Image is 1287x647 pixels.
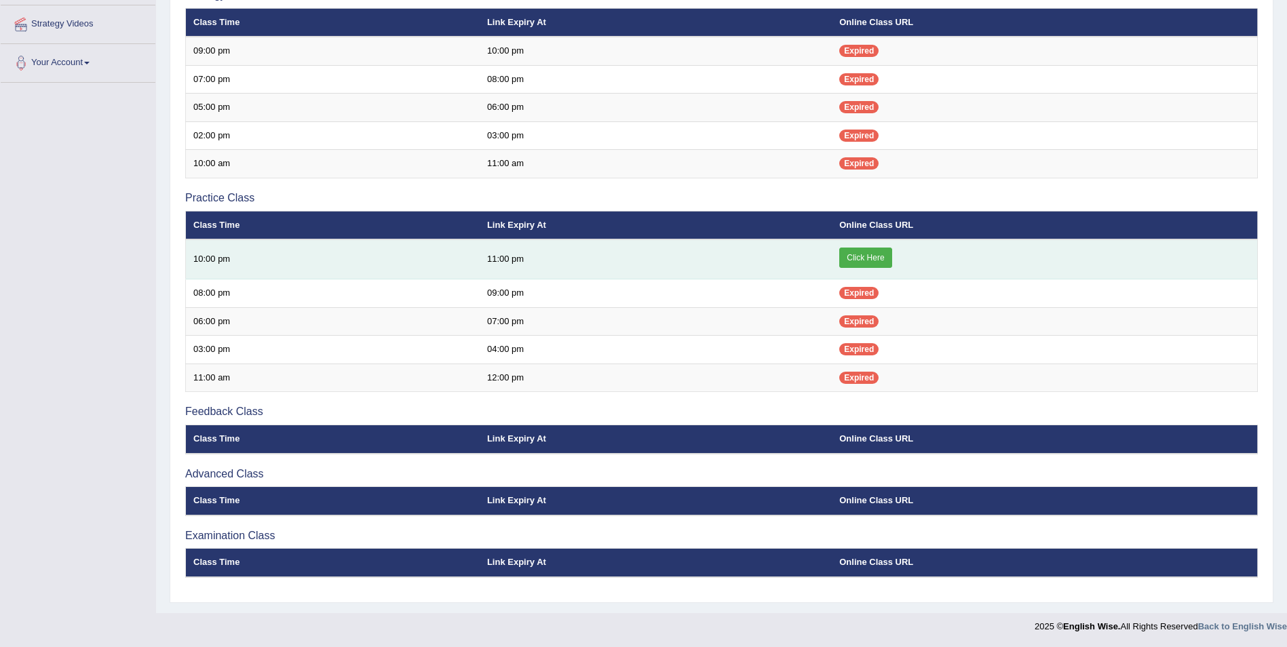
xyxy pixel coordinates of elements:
[480,487,832,515] th: Link Expiry At
[185,530,1258,542] h3: Examination Class
[186,425,480,454] th: Class Time
[186,211,480,239] th: Class Time
[480,94,832,122] td: 06:00 pm
[480,307,832,336] td: 07:00 pm
[1,5,155,39] a: Strategy Videos
[1,44,155,78] a: Your Account
[185,468,1258,480] h3: Advanced Class
[839,101,879,113] span: Expired
[185,192,1258,204] h3: Practice Class
[839,45,879,57] span: Expired
[832,8,1257,37] th: Online Class URL
[832,487,1257,515] th: Online Class URL
[186,121,480,150] td: 02:00 pm
[186,94,480,122] td: 05:00 pm
[839,248,891,268] a: Click Here
[839,343,879,355] span: Expired
[480,8,832,37] th: Link Expiry At
[480,65,832,94] td: 08:00 pm
[839,157,879,170] span: Expired
[839,315,879,328] span: Expired
[186,364,480,392] td: 11:00 am
[186,8,480,37] th: Class Time
[480,279,832,308] td: 09:00 pm
[186,487,480,515] th: Class Time
[186,336,480,364] td: 03:00 pm
[480,549,832,577] th: Link Expiry At
[186,37,480,65] td: 09:00 pm
[185,406,1258,418] h3: Feedback Class
[1198,621,1287,631] a: Back to English Wise
[480,37,832,65] td: 10:00 pm
[480,211,832,239] th: Link Expiry At
[480,425,832,454] th: Link Expiry At
[839,73,879,85] span: Expired
[839,287,879,299] span: Expired
[186,279,480,308] td: 08:00 pm
[480,364,832,392] td: 12:00 pm
[480,121,832,150] td: 03:00 pm
[832,211,1257,239] th: Online Class URL
[1063,621,1120,631] strong: English Wise.
[1035,613,1287,633] div: 2025 © All Rights Reserved
[839,130,879,142] span: Expired
[186,65,480,94] td: 07:00 pm
[186,239,480,279] td: 10:00 pm
[839,372,879,384] span: Expired
[832,425,1257,454] th: Online Class URL
[186,150,480,178] td: 10:00 am
[480,150,832,178] td: 11:00 am
[186,549,480,577] th: Class Time
[186,307,480,336] td: 06:00 pm
[480,336,832,364] td: 04:00 pm
[480,239,832,279] td: 11:00 pm
[832,549,1257,577] th: Online Class URL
